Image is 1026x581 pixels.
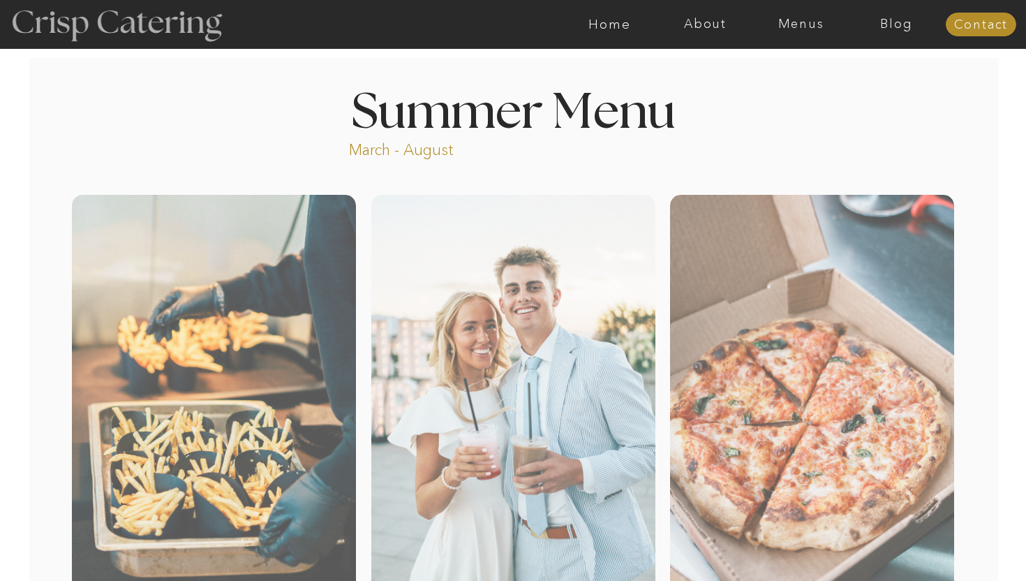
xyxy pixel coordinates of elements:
[319,89,707,130] h1: Summer Menu
[849,17,944,31] a: Blog
[349,140,541,156] p: March - August
[946,18,1016,32] a: Contact
[657,17,753,31] a: About
[753,17,849,31] a: Menus
[562,17,657,31] a: Home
